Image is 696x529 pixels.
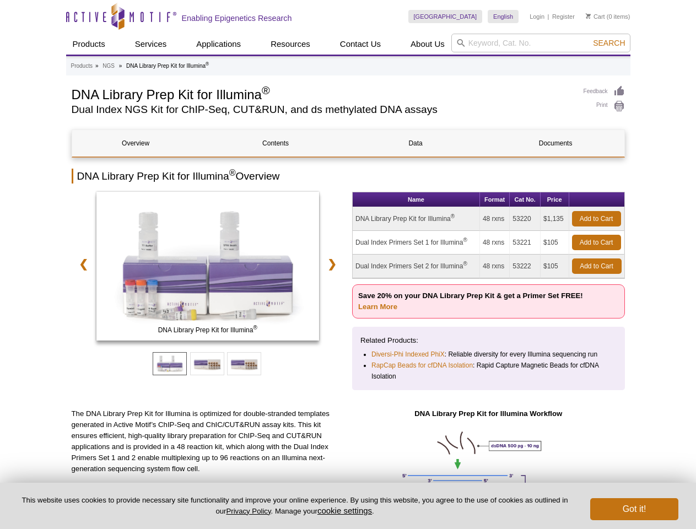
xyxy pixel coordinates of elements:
[190,34,247,55] a: Applications
[320,251,344,277] a: ❯
[96,192,320,344] a: DNA Library Prep Kit for Illumina
[95,63,99,69] li: »
[72,408,344,474] p: The DNA Library Prep Kit for Illumina is optimized for double-stranded templates generated in Act...
[18,495,572,516] p: This website uses cookies to provide necessary site functionality and improve your online experie...
[182,13,292,23] h2: Enabling Epigenetics Research
[414,409,562,418] strong: DNA Library Prep Kit for Illumina Workflow
[586,10,630,23] li: (0 items)
[510,192,541,207] th: Cat No.
[548,10,549,23] li: |
[586,13,605,20] a: Cart
[510,255,541,278] td: 53222
[66,34,112,55] a: Products
[572,258,622,274] a: Add to Cart
[463,261,467,267] sup: ®
[541,207,569,231] td: $1,135
[358,303,397,311] a: Learn More
[480,231,510,255] td: 48 rxns
[552,13,575,20] a: Register
[480,255,510,278] td: 48 rxns
[72,169,625,183] h2: DNA Library Prep Kit for Illumina Overview
[352,130,479,156] a: Data
[358,292,583,311] strong: Save 20% on your DNA Library Prep Kit & get a Primer Set FREE!
[72,85,573,102] h1: DNA Library Prep Kit for Illumina
[586,13,591,19] img: Your Cart
[126,63,209,69] li: DNA Library Prep Kit for Illumina
[353,255,480,278] td: Dual Index Primers Set 2 for Illumina
[226,507,271,515] a: Privacy Policy
[584,100,625,112] a: Print
[353,192,480,207] th: Name
[593,39,625,47] span: Search
[480,192,510,207] th: Format
[371,349,607,360] li: : Reliable diversity for every Illumina sequencing run
[71,61,93,71] a: Products
[72,251,95,277] a: ❮
[530,13,544,20] a: Login
[541,255,569,278] td: $105
[72,130,199,156] a: Overview
[404,34,451,55] a: About Us
[463,237,467,243] sup: ®
[451,213,455,219] sup: ®
[212,130,339,156] a: Contents
[541,192,569,207] th: Price
[353,207,480,231] td: DNA Library Prep Kit for Illumina
[541,231,569,255] td: $105
[408,10,483,23] a: [GEOGRAPHIC_DATA]
[96,192,320,341] img: DNA Library Prep Kit for Illumina
[333,34,387,55] a: Contact Us
[253,325,257,331] sup: ®
[572,211,621,226] a: Add to Cart
[264,34,317,55] a: Resources
[572,235,621,250] a: Add to Cart
[590,498,678,520] button: Got it!
[451,34,630,52] input: Keyword, Cat. No.
[480,207,510,231] td: 48 rxns
[488,10,519,23] a: English
[317,506,372,515] button: cookie settings
[492,130,619,156] a: Documents
[353,231,480,255] td: Dual Index Primers Set 1 for Illumina
[510,207,541,231] td: 53220
[102,61,115,71] a: NGS
[371,349,445,360] a: Diversi-Phi Indexed PhiX
[229,168,236,177] sup: ®
[99,325,317,336] span: DNA Library Prep Kit for Illumina
[72,105,573,115] h2: Dual Index NGS Kit for ChIP-Seq, CUT&RUN, and ds methylated DNA assays
[119,63,122,69] li: »
[262,84,270,96] sup: ®
[371,360,473,371] a: RapCap Beads for cfDNA Isolation
[206,61,209,67] sup: ®
[590,38,628,48] button: Search
[128,34,174,55] a: Services
[510,231,541,255] td: 53221
[360,335,617,346] p: Related Products:
[584,85,625,98] a: Feedback
[371,360,607,382] li: : Rapid Capture Magnetic Beads for cfDNA Isolation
